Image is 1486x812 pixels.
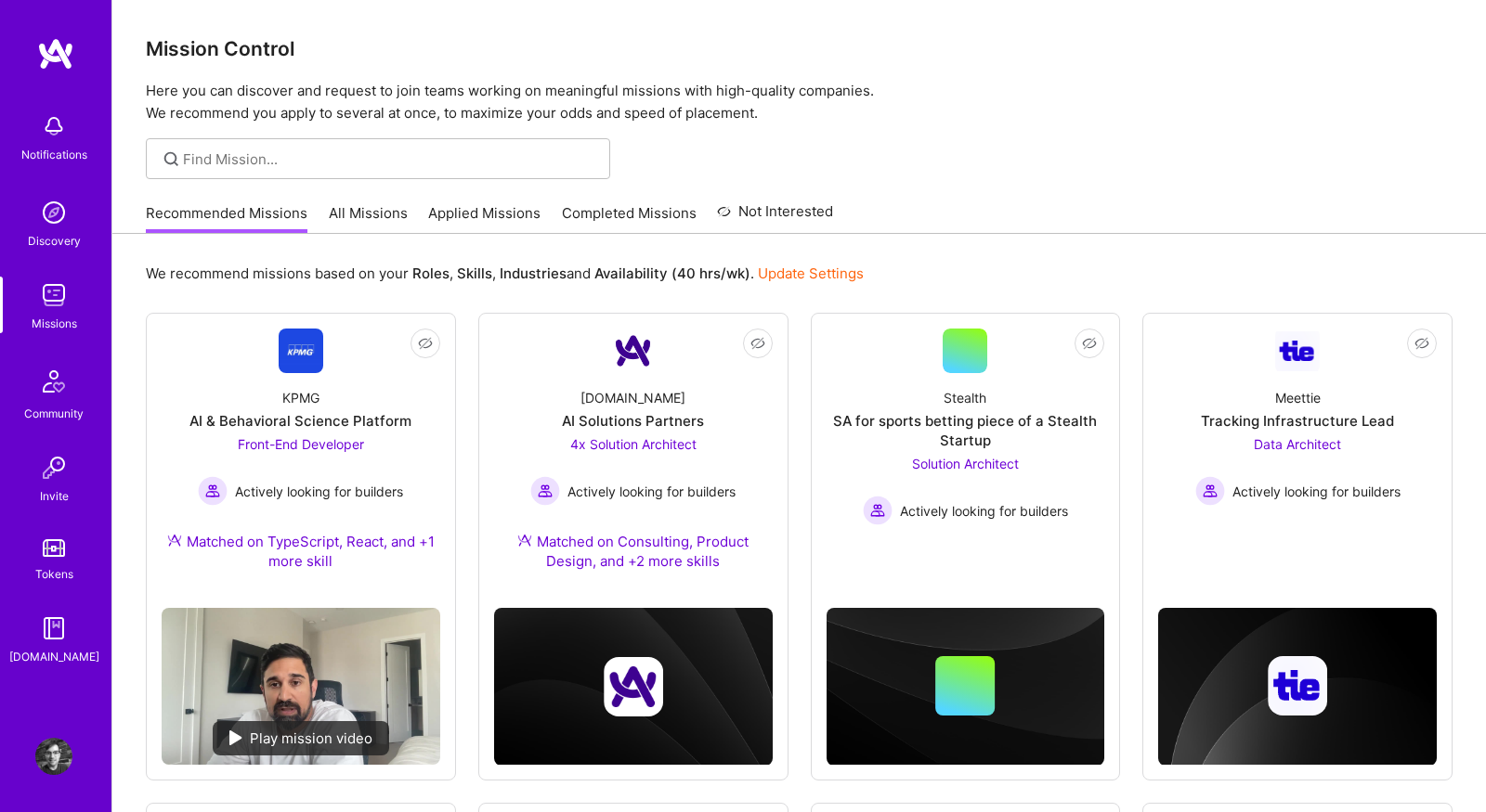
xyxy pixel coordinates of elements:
[279,329,323,373] img: Company Logo
[827,608,1105,765] img: cover
[1414,336,1429,351] i: icon EyeClosed
[1275,331,1320,371] img: Company Logo
[758,264,864,282] a: Update Settings
[229,730,242,745] img: play
[1195,476,1225,506] img: Actively looking for builders
[567,482,736,501] span: Actively looking for builders
[146,37,1453,60] h3: Mission Control
[189,411,411,431] div: AI & Behavioral Science Platform
[562,411,704,431] div: AI Solutions Partners
[418,336,433,351] i: icon EyeClosed
[428,203,541,234] a: Applied Missions
[611,329,656,373] img: Company Logo
[1254,436,1341,452] span: Data Architect
[1158,608,1437,766] img: cover
[604,657,663,716] img: Company logo
[43,539,65,557] img: tokens
[412,264,450,282] b: Roles
[500,264,567,282] b: Industries
[146,203,307,234] a: Recommended Missions
[900,501,1068,521] span: Actively looking for builders
[1268,656,1327,715] img: Company logo
[282,388,319,407] div: KPMG
[717,200,833,234] a: Not Interested
[35,738,72,775] img: User Avatar
[912,456,1019,471] span: Solution Architect
[35,564,73,584] div: Tokens
[32,314,77,333] div: Missions
[35,277,72,314] img: teamwork
[35,108,72,145] img: bell
[562,203,697,234] a: Completed Missions
[162,608,440,765] img: No Mission
[24,404,84,423] div: Community
[9,647,99,666] div: [DOMAIN_NAME]
[1232,482,1401,501] span: Actively looking for builders
[570,436,697,452] span: 4x Solution Architect
[146,80,1453,124] p: Here you can discover and request to join teams working on meaningful missions with high-quality ...
[35,194,72,231] img: discovery
[235,482,403,501] span: Actively looking for builders
[594,264,750,282] b: Availability (40 hrs/wk)
[1158,329,1437,539] a: Company LogoMeettieTracking Infrastructure LeadData Architect Actively looking for buildersActive...
[146,264,864,283] p: We recommend missions based on your , , and .
[28,231,81,251] div: Discovery
[162,329,440,593] a: Company LogoKPMGAI & Behavioral Science PlatformFront-End Developer Actively looking for builders...
[457,264,492,282] b: Skills
[167,533,182,548] img: Ateam Purple Icon
[827,329,1105,539] a: StealthSA for sports betting piece of a Stealth StartupSolution Architect Actively looking for bu...
[1082,336,1097,351] i: icon EyeClosed
[161,148,182,170] i: icon SearchGrey
[580,388,685,407] div: [DOMAIN_NAME]
[530,476,560,506] img: Actively looking for builders
[494,532,773,571] div: Matched on Consulting, Product Design, and +2 more skills
[329,203,408,234] a: All Missions
[162,532,440,571] div: Matched on TypeScript, React, and +1 more skill
[213,721,389,755] div: Play mission video
[31,738,77,775] a: User Avatar
[494,608,773,765] img: cover
[517,533,532,548] img: Ateam Purple Icon
[35,610,72,647] img: guide book
[40,486,69,506] div: Invite
[1275,388,1321,407] div: Meettie
[1201,411,1394,431] div: Tracking Infrastructure Lead
[827,411,1105,450] div: SA for sports betting piece of a Stealth Startup
[494,329,773,593] a: Company Logo[DOMAIN_NAME]AI Solutions Partners4x Solution Architect Actively looking for builders...
[198,476,228,506] img: Actively looking for builders
[238,436,364,452] span: Front-End Developer
[183,149,596,169] input: Find Mission...
[944,388,986,407] div: Stealth
[21,145,87,164] div: Notifications
[863,496,893,525] img: Actively looking for builders
[32,359,76,404] img: Community
[37,37,74,71] img: logo
[750,336,765,351] i: icon EyeClosed
[35,449,72,486] img: Invite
